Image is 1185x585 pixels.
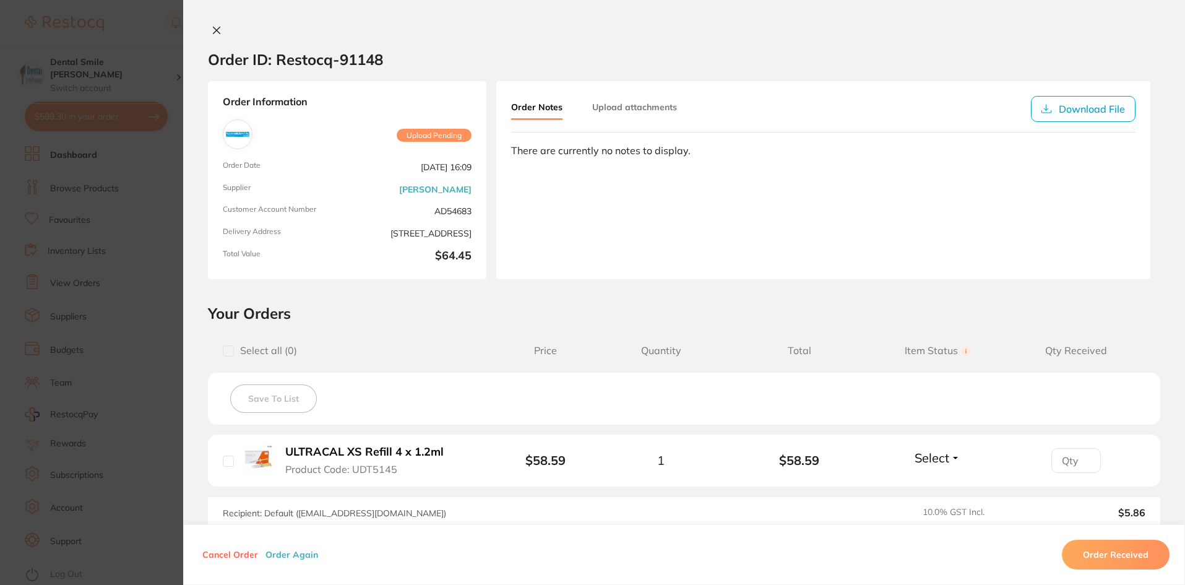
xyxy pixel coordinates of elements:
b: $58.59 [730,453,869,467]
button: Cancel Order [199,549,262,560]
img: ULTRACAL XS Refill 4 x 1.2ml [243,444,272,474]
span: Total Value [223,249,342,264]
strong: Order Information [223,96,472,110]
span: Delivery Address [223,227,342,240]
input: Qty [1051,448,1101,473]
span: Customer Account Number [223,205,342,217]
button: Save To List [230,384,317,413]
span: Total [730,345,869,357]
span: Order Date [223,161,342,173]
div: There are currently no notes to display. [511,145,1135,156]
span: Recipient: Default ( [EMAIL_ADDRESS][DOMAIN_NAME] ) [223,508,446,519]
output: $5.86 [1039,507,1145,518]
span: Select all ( 0 ) [234,345,297,357]
span: Quantity [592,345,730,357]
span: Price [499,345,592,357]
span: Item Status [869,345,1007,357]
img: Adam Dental [226,123,249,146]
span: Upload Pending [397,129,472,142]
span: Product Code: UDT5145 [285,464,397,475]
span: Select [915,450,949,466]
b: $58.59 [525,453,566,468]
span: [DATE] 16:09 [352,161,472,173]
button: Upload attachments [592,96,677,118]
h2: Your Orders [208,304,1160,323]
span: 10.0 % GST Incl. [923,507,1029,518]
button: Order Again [262,549,322,560]
b: ULTRACAL XS Refill 4 x 1.2ml [285,446,444,459]
span: Supplier [223,183,342,196]
button: Select [911,450,964,466]
span: 1 [657,453,665,467]
button: ULTRACAL XS Refill 4 x 1.2ml Product Code: UDT5145 [282,445,458,475]
a: [PERSON_NAME] [399,184,472,194]
button: Order Notes [511,96,562,120]
h2: Order ID: Restocq- 91148 [208,50,383,69]
span: Qty Received [1007,345,1145,357]
span: [STREET_ADDRESS] [352,227,472,240]
button: Order Received [1062,540,1170,570]
span: AD54683 [352,205,472,217]
b: $64.45 [352,249,472,264]
button: Download File [1031,96,1135,122]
